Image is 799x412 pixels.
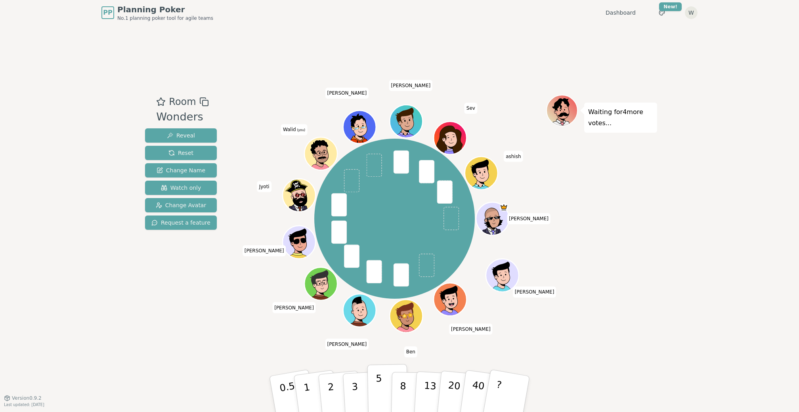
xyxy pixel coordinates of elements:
[389,80,432,91] span: Click to change your name
[151,219,210,227] span: Request a feature
[243,245,286,256] span: Click to change your name
[4,402,44,407] span: Last updated: [DATE]
[325,339,369,350] span: Click to change your name
[272,302,316,313] span: Click to change your name
[145,163,217,177] button: Change Name
[12,395,42,401] span: Version 0.9.2
[325,88,369,99] span: Click to change your name
[296,128,306,132] span: (you)
[167,132,195,139] span: Reveal
[404,346,417,357] span: Click to change your name
[145,181,217,195] button: Watch only
[156,201,206,209] span: Change Avatar
[117,4,213,15] span: Planning Poker
[168,149,193,157] span: Reset
[685,6,698,19] button: W
[157,166,205,174] span: Change Name
[101,4,213,21] a: PPPlanning PokerNo.1 planning poker tool for agile teams
[156,95,166,109] button: Add as favourite
[606,9,636,17] a: Dashboard
[145,146,217,160] button: Reset
[117,15,213,21] span: No.1 planning poker tool for agile teams
[156,109,208,125] div: Wonders
[145,216,217,230] button: Request a feature
[464,103,477,114] span: Click to change your name
[659,2,682,11] div: New!
[655,6,669,20] button: New!
[145,128,217,143] button: Reveal
[169,95,196,109] span: Room
[161,184,201,192] span: Watch only
[257,181,271,192] span: Click to change your name
[504,151,523,162] span: Click to change your name
[281,124,307,135] span: Click to change your name
[588,107,653,129] p: Waiting for 4 more votes...
[4,395,42,401] button: Version0.9.2
[306,138,336,169] button: Click to change your avatar
[449,324,493,335] span: Click to change your name
[145,198,217,212] button: Change Avatar
[507,213,551,224] span: Click to change your name
[513,286,556,298] span: Click to change your name
[103,8,112,17] span: PP
[500,203,508,212] span: Jay is the host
